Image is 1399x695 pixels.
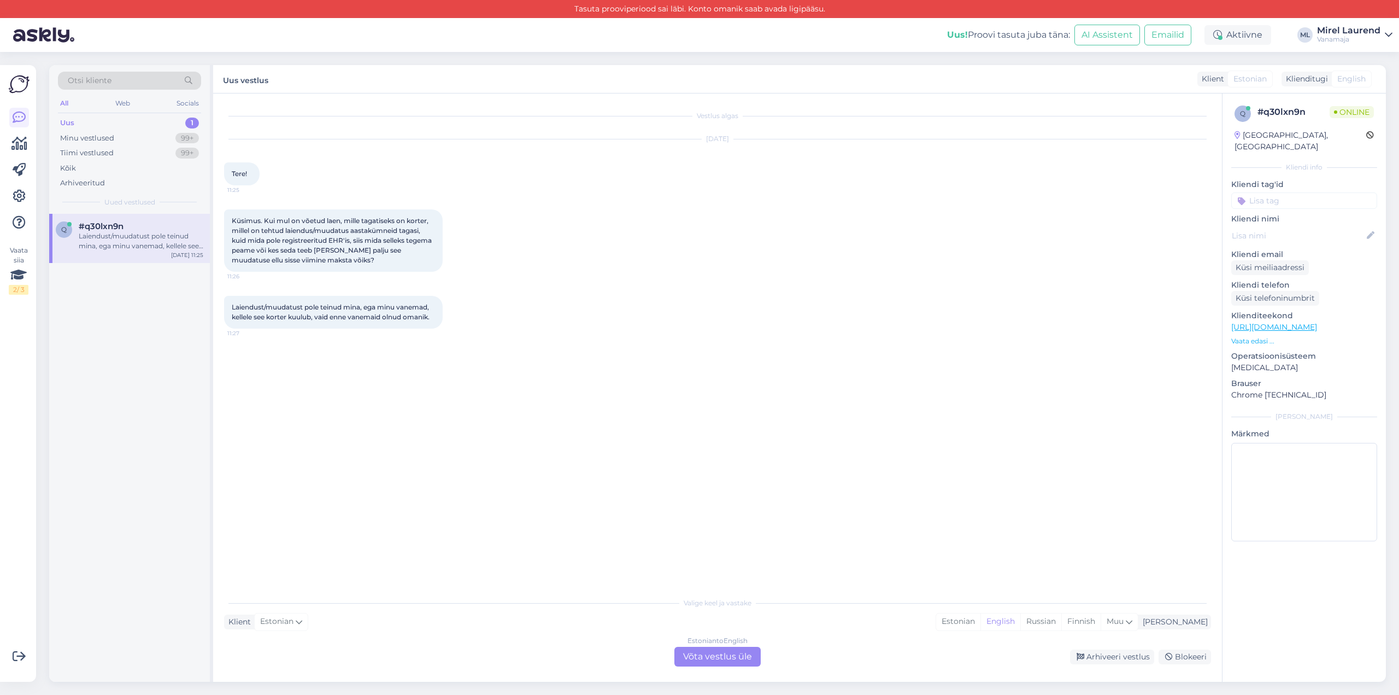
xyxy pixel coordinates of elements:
[1240,109,1245,118] span: q
[1204,25,1271,45] div: Aktiivne
[1107,616,1124,626] span: Muu
[1231,389,1377,401] p: Chrome [TECHNICAL_ID]
[1257,106,1330,119] div: # q30lxn9n
[60,118,74,129] div: Uus
[1337,73,1366,85] span: English
[113,96,132,110] div: Web
[9,285,28,295] div: 2 / 3
[1231,322,1317,332] a: [URL][DOMAIN_NAME]
[947,28,1070,42] div: Proovi tasuta juba täna:
[1144,25,1191,45] button: Emailid
[60,178,105,189] div: Arhiveeritud
[175,148,199,159] div: 99+
[227,272,268,281] span: 11:26
[1317,26,1392,44] a: Mirel LaurendVanamaja
[224,616,251,628] div: Klient
[1231,192,1377,209] input: Lisa tag
[79,221,124,231] span: #q30lxn9n
[1231,249,1377,260] p: Kliendi email
[60,163,76,174] div: Kõik
[224,111,1211,121] div: Vestlus algas
[1232,230,1365,242] input: Lisa nimi
[260,616,293,628] span: Estonian
[1231,412,1377,422] div: [PERSON_NAME]
[1235,130,1366,153] div: [GEOGRAPHIC_DATA], [GEOGRAPHIC_DATA]
[1070,650,1154,664] div: Arhiveeri vestlus
[1074,25,1140,45] button: AI Assistent
[61,225,67,233] span: q
[1231,213,1377,225] p: Kliendi nimi
[104,197,155,207] span: Uued vestlused
[1317,35,1380,44] div: Vanamaja
[1330,106,1374,118] span: Online
[1020,614,1061,630] div: Russian
[232,217,433,264] span: Küsimus. Kui mul on võetud laen, mille tagatiseks on korter, millel on tehtud laiendus/muudatus a...
[9,246,28,295] div: Vaata siia
[1061,614,1101,630] div: Finnish
[79,231,203,251] div: Laiendust/muudatust pole teinud mina, ega minu vanemad, kellele see korter kuulub, vaid enne vane...
[1231,279,1377,291] p: Kliendi telefon
[1231,179,1377,190] p: Kliendi tag'id
[1231,162,1377,172] div: Kliendi info
[60,148,114,159] div: Tiimi vestlused
[1231,351,1377,362] p: Operatsioonisüsteem
[9,74,30,95] img: Askly Logo
[1231,336,1377,346] p: Vaata edasi ...
[58,96,70,110] div: All
[1282,73,1328,85] div: Klienditugi
[1297,27,1313,43] div: ML
[185,118,199,129] div: 1
[1159,650,1211,664] div: Blokeeri
[1138,616,1208,628] div: [PERSON_NAME]
[224,598,1211,608] div: Valige keel ja vastake
[1231,260,1309,275] div: Küsi meiliaadressi
[232,170,247,178] span: Tere!
[174,96,201,110] div: Socials
[1231,362,1377,373] p: [MEDICAL_DATA]
[1317,26,1380,35] div: Mirel Laurend
[1231,291,1319,306] div: Küsi telefoninumbrit
[936,614,980,630] div: Estonian
[947,30,968,40] b: Uus!
[224,134,1211,144] div: [DATE]
[60,133,114,144] div: Minu vestlused
[1197,73,1224,85] div: Klient
[171,251,203,259] div: [DATE] 11:25
[980,614,1020,630] div: English
[1233,73,1267,85] span: Estonian
[227,186,268,194] span: 11:25
[1231,310,1377,322] p: Klienditeekond
[227,329,268,337] span: 11:27
[674,647,761,667] div: Võta vestlus üle
[175,133,199,144] div: 99+
[232,303,431,321] span: Laiendust/muudatust pole teinud mina, ega minu vanemad, kellele see korter kuulub, vaid enne vane...
[1231,378,1377,389] p: Brauser
[223,72,268,86] label: Uus vestlus
[1231,428,1377,440] p: Märkmed
[687,636,748,646] div: Estonian to English
[68,75,111,86] span: Otsi kliente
